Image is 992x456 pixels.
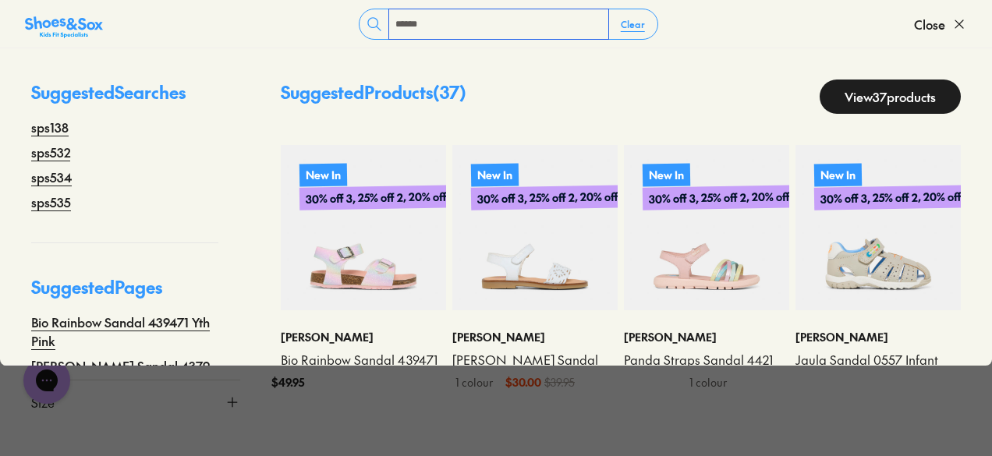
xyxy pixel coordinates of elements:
[814,185,974,210] p: 30% off 3, 25% off 2, 20% off 1
[505,374,541,391] span: $ 30.00
[643,163,690,186] p: New In
[814,163,862,186] p: New In
[471,163,519,186] p: New In
[31,193,71,211] a: sps535
[25,15,103,40] img: SNS_Logo_Responsive.svg
[299,163,347,186] p: New In
[689,374,727,391] div: 1 colour
[624,352,789,386] a: Panda Straps Sandal 4421 Youth
[25,12,103,37] a: Shoes &amp; Sox
[31,356,218,394] a: [PERSON_NAME] Sandal 4379 Yth White
[455,374,493,391] div: 1 colour
[31,143,70,161] a: sps532
[452,145,618,310] a: New In30% off 3, 25% off 2, 20% off 1
[281,80,466,114] p: Suggested Products
[31,274,218,313] p: Suggested Pages
[795,145,961,310] a: New In30% off 3, 25% off 2, 20% off 1
[624,145,789,310] a: New In30% off 3, 25% off 2, 20% off 1
[31,168,72,186] a: sps534
[31,313,218,350] a: Bio Rainbow Sandal 439471 Yth Pink
[281,145,446,310] a: New In30% off 3, 25% off 2, 20% off 1
[624,329,789,345] p: [PERSON_NAME]
[643,185,802,210] p: 30% off 3, 25% off 2, 20% off 1
[452,329,618,345] p: [PERSON_NAME]
[452,352,618,386] a: [PERSON_NAME] Sandal 4379 Youth
[914,7,967,41] button: Close
[795,329,961,345] p: [PERSON_NAME]
[31,380,240,424] button: Size
[795,352,961,369] a: Jaula Sandal 0557 Infant
[820,80,961,114] a: View37products
[299,185,459,210] p: 30% off 3, 25% off 2, 20% off 1
[914,15,945,34] span: Close
[31,80,218,118] p: Suggested Searches
[608,10,657,38] button: Clear
[281,352,446,386] a: Bio Rainbow Sandal 439471 Youth
[433,80,466,104] span: ( 37 )
[16,352,78,409] iframe: Gorgias live chat messenger
[271,374,304,391] span: $ 49.95
[544,374,575,391] span: $ 39.95
[471,185,631,210] p: 30% off 3, 25% off 2, 20% off 1
[281,329,446,345] p: [PERSON_NAME]
[31,118,69,136] a: sps138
